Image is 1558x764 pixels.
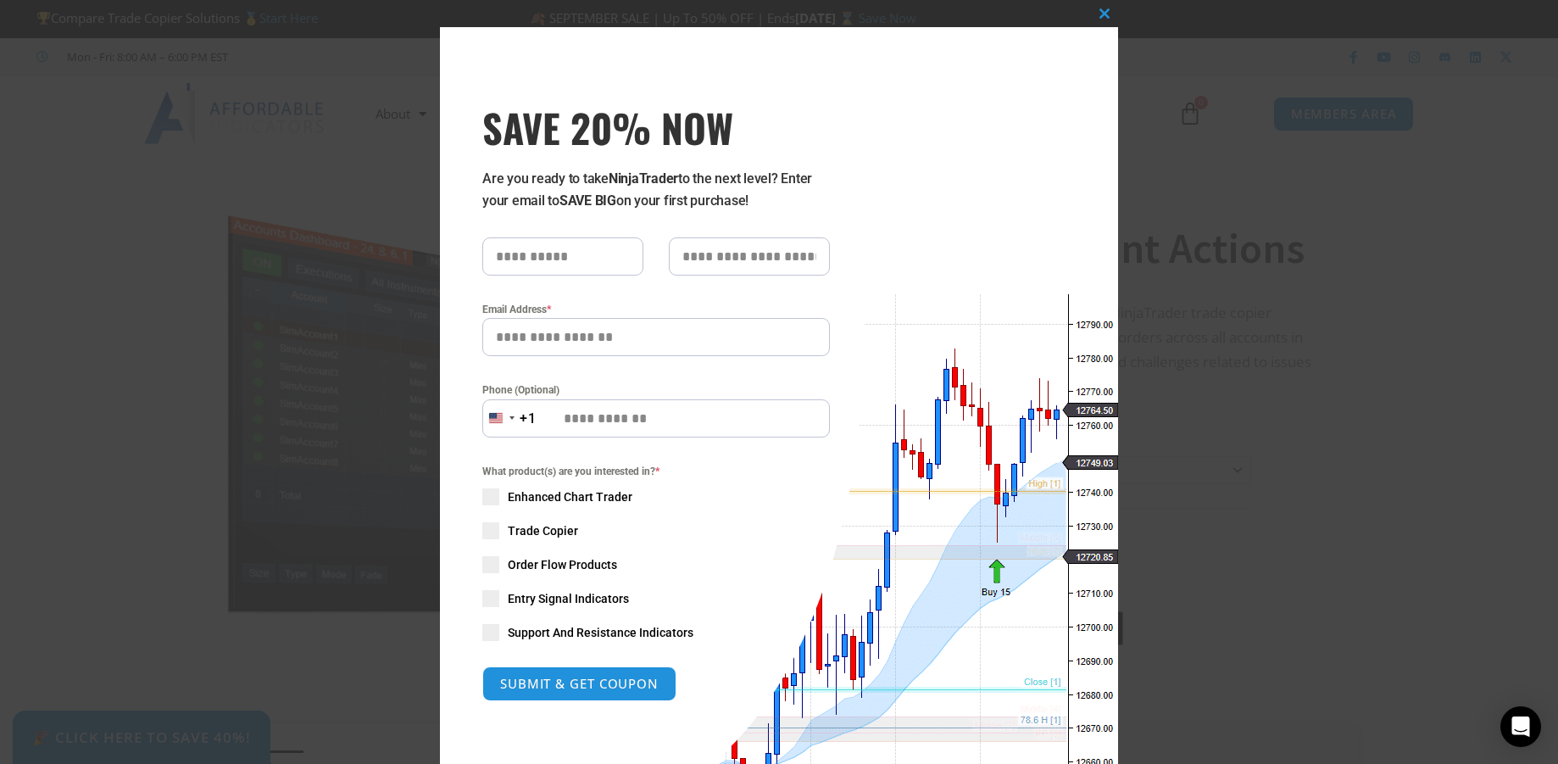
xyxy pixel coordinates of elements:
span: What product(s) are you interested in? [482,463,830,480]
div: +1 [520,408,537,430]
label: Entry Signal Indicators [482,590,830,607]
span: Support And Resistance Indicators [508,624,693,641]
button: Selected country [482,399,537,438]
button: SUBMIT & GET COUPON [482,666,676,701]
label: Trade Copier [482,522,830,539]
label: Email Address [482,301,830,318]
strong: NinjaTrader [609,170,678,187]
p: Are you ready to take to the next level? Enter your email to on your first purchase! [482,168,830,212]
span: Order Flow Products [508,556,617,573]
label: Phone (Optional) [482,382,830,399]
h3: SAVE 20% NOW [482,103,830,151]
span: Entry Signal Indicators [508,590,629,607]
label: Support And Resistance Indicators [482,624,830,641]
label: Enhanced Chart Trader [482,488,830,505]
span: Enhanced Chart Trader [508,488,632,505]
strong: SAVE BIG [559,192,616,209]
span: Trade Copier [508,522,578,539]
div: Open Intercom Messenger [1500,706,1541,747]
label: Order Flow Products [482,556,830,573]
